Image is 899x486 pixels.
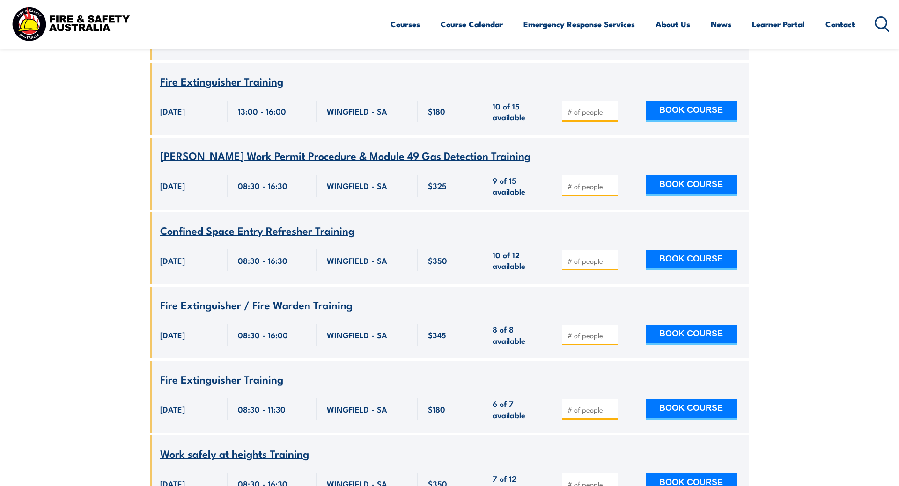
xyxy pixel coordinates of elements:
span: WINGFIELD - SA [327,180,387,191]
a: About Us [656,12,690,36]
span: Fire Extinguisher Training [160,371,283,387]
span: [DATE] [160,180,185,191]
span: [DATE] [160,255,185,266]
a: Courses [391,12,420,36]
input: # of people [567,405,614,414]
a: Emergency Response Services [523,12,635,36]
span: 6 of 7 available [493,398,542,420]
span: 10 of 12 available [493,249,542,271]
button: BOOK COURSE [646,101,737,122]
span: [DATE] [160,404,185,414]
input: # of people [567,181,614,191]
span: Fire Extinguisher / Fire Warden Training [160,297,353,312]
a: News [711,12,731,36]
a: Fire Extinguisher Training [160,76,283,87]
span: $345 [428,329,446,340]
a: Work safely at heights Training [160,448,309,460]
a: Confined Space Entry Refresher Training [160,225,354,237]
span: WINGFIELD - SA [327,404,387,414]
a: [PERSON_NAME] Work Permit Procedure & Module 49 Gas Detection Training [160,150,531,162]
span: Confined Space Entry Refresher Training [160,222,354,238]
button: BOOK COURSE [646,175,737,196]
span: 08:30 - 16:00 [238,329,288,340]
span: 08:30 - 11:30 [238,404,286,414]
input: # of people [567,107,614,116]
input: # of people [567,256,614,266]
a: Fire Extinguisher Training [160,374,283,385]
span: [DATE] [160,329,185,340]
span: 08:30 - 16:30 [238,255,287,266]
span: $180 [428,106,445,116]
span: 9 of 15 available [493,175,542,197]
span: WINGFIELD - SA [327,106,387,116]
span: [PERSON_NAME] Work Permit Procedure & Module 49 Gas Detection Training [160,147,531,163]
span: $350 [428,255,447,266]
button: BOOK COURSE [646,399,737,420]
a: Fire Extinguisher / Fire Warden Training [160,299,353,311]
span: 13:00 - 16:00 [238,106,286,116]
span: WINGFIELD - SA [327,255,387,266]
span: 10 of 15 available [493,101,542,123]
a: Course Calendar [441,12,503,36]
span: 8 of 8 available [493,324,542,346]
a: Learner Portal [752,12,805,36]
a: Contact [825,12,855,36]
span: [DATE] [160,106,185,116]
span: 08:30 - 16:30 [238,180,287,191]
button: BOOK COURSE [646,250,737,270]
span: $325 [428,180,447,191]
span: $180 [428,404,445,414]
span: WINGFIELD - SA [327,329,387,340]
span: Work safely at heights Training [160,445,309,461]
span: Fire Extinguisher Training [160,73,283,89]
input: # of people [567,331,614,340]
button: BOOK COURSE [646,325,737,345]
